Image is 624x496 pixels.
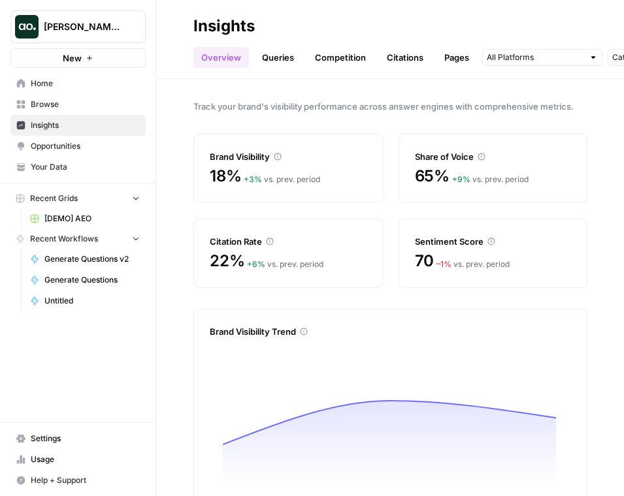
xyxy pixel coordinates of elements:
[15,15,39,39] img: Dillon Test Logo
[44,274,140,286] span: Generate Questions
[10,229,146,249] button: Recent Workflows
[379,47,431,68] a: Citations
[436,258,510,270] div: vs. prev. period
[10,189,146,208] button: Recent Grids
[210,251,244,271] span: 22%
[307,47,374,68] a: Competition
[415,251,435,271] span: 70
[63,52,82,65] span: New
[30,233,98,245] span: Recent Workflows
[31,161,140,173] span: Your Data
[415,235,572,248] div: Sentiment Score
[210,235,367,248] div: Citation Rate
[10,10,146,43] button: Workspace: Dillon Test
[10,136,146,157] a: Opportunities
[24,249,146,270] a: Generate Questions v2
[193,47,249,68] a: Overview
[24,208,146,229] a: [DEMO] AEO
[10,449,146,470] a: Usage
[10,115,146,136] a: Insights
[24,270,146,290] a: Generate Questions
[210,150,367,163] div: Brand Visibility
[10,428,146,449] a: Settings
[44,295,140,307] span: Untitled
[244,174,262,184] span: + 3 %
[10,73,146,94] a: Home
[193,16,255,37] div: Insights
[10,48,146,68] button: New
[31,119,140,131] span: Insights
[24,290,146,311] a: Untitled
[436,259,452,269] span: – 1 %
[31,78,140,89] span: Home
[31,433,140,444] span: Settings
[31,474,140,486] span: Help + Support
[10,470,146,491] button: Help + Support
[452,174,529,185] div: vs. prev. period
[31,99,140,110] span: Browse
[487,51,583,64] input: All Platforms
[193,100,587,113] span: Track your brand's visibility performance across answer engines with comprehensive metrics.
[210,166,241,187] span: 18%
[254,47,302,68] a: Queries
[31,454,140,465] span: Usage
[30,193,78,204] span: Recent Grids
[44,20,123,33] span: [PERSON_NAME] Test
[247,258,323,270] div: vs. prev. period
[44,253,140,265] span: Generate Questions v2
[244,174,320,185] div: vs. prev. period
[31,140,140,152] span: Opportunities
[10,94,146,115] a: Browse
[247,259,265,269] span: + 6 %
[415,150,572,163] div: Share of Voice
[452,174,470,184] span: + 9 %
[210,325,571,338] div: Brand Visibility Trend
[44,213,140,225] span: [DEMO] AEO
[415,166,450,187] span: 65%
[10,157,146,178] a: Your Data
[436,47,477,68] a: Pages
